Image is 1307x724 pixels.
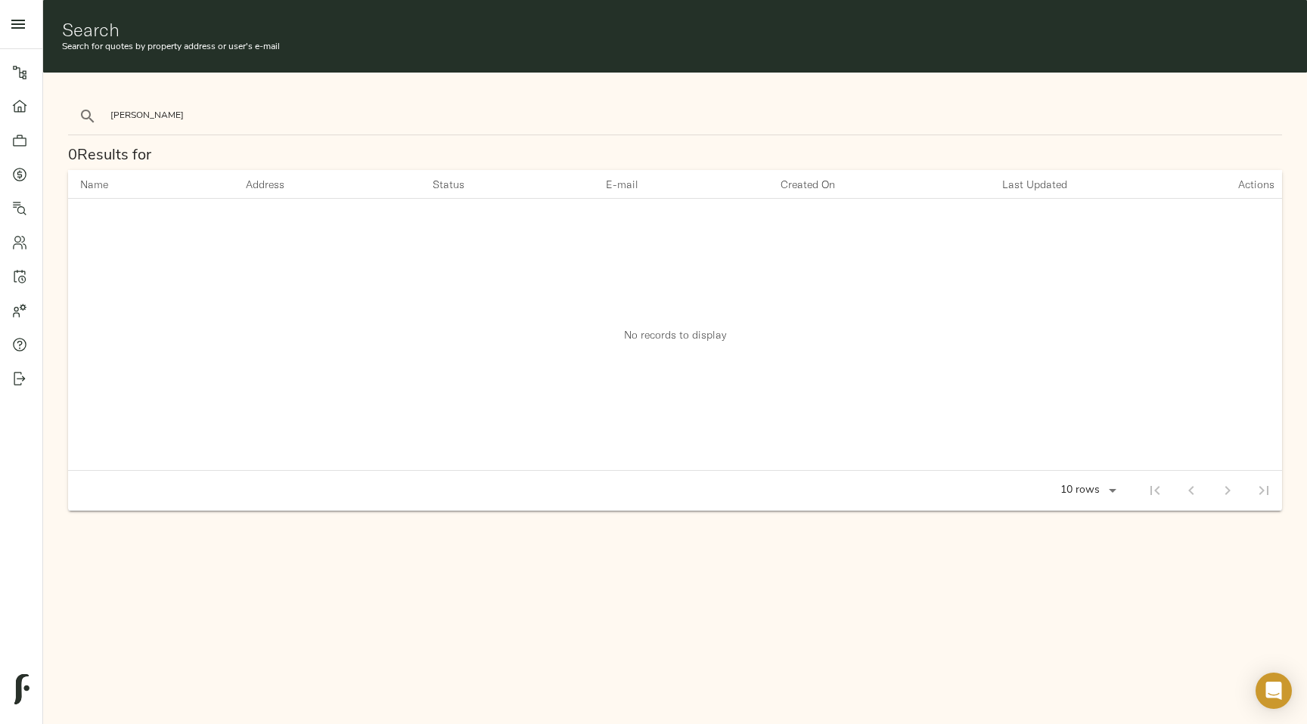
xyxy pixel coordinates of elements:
[68,199,1281,471] td: No records to display
[1209,483,1246,497] span: Next Page
[1246,483,1282,497] span: Last Page
[1173,483,1209,497] span: Previous Page
[1002,175,1067,193] div: Last Updated
[80,175,108,193] div: Name
[246,175,304,193] span: Address
[1051,480,1122,503] div: 10 rows
[433,175,484,193] span: Status
[1057,484,1104,497] div: 10 rows
[781,175,835,193] div: Created On
[781,175,855,193] span: Created On
[62,19,1288,40] h1: Search
[433,175,464,193] div: Status
[1137,483,1173,497] span: First Page
[68,147,1281,165] h3: 0 Results for
[71,100,104,133] button: search
[1256,673,1292,709] div: Open Intercom Messenger
[110,106,368,126] input: search
[1002,175,1087,193] span: Last Updated
[246,175,284,193] div: Address
[606,175,658,193] span: E-mail
[80,175,128,193] span: Name
[606,175,638,193] div: E-mail
[62,40,1288,54] p: Search for quotes by property address or user's e-mail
